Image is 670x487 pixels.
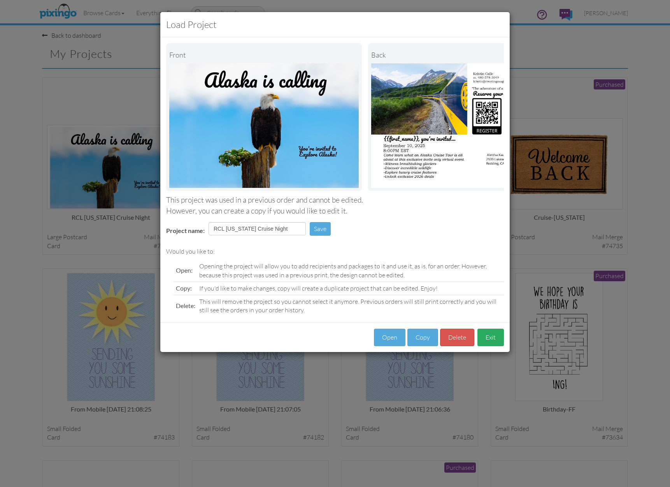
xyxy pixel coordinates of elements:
td: This will remove the project so you cannot select it anymore. Previous orders will still print co... [197,295,504,317]
span: Open: [176,266,193,274]
button: Copy [407,329,438,346]
td: Opening the project will allow you to add recipients and packages to it and use it, as is, for an... [197,260,504,282]
span: Copy: [176,284,192,292]
img: Portrait Image [371,63,561,188]
input: Enter project name [209,222,306,235]
img: Landscape Image [169,63,359,188]
td: If you'd like to make changes, copy will create a duplicate project that can be edited. Enjoy! [197,282,504,295]
button: Open [374,329,405,346]
h3: Load Project [166,18,504,31]
span: Delete: [176,302,195,309]
div: However, you can create a copy if you would like to edit it. [166,206,504,216]
button: Exit [477,329,504,346]
div: Front [169,46,359,63]
div: This project was used in a previous order and cannot be edited. [166,195,504,205]
button: Delete [440,329,474,346]
div: back [371,46,561,63]
div: Would you like to: [166,247,504,256]
button: Save [310,222,331,236]
label: Project name: [166,226,205,235]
